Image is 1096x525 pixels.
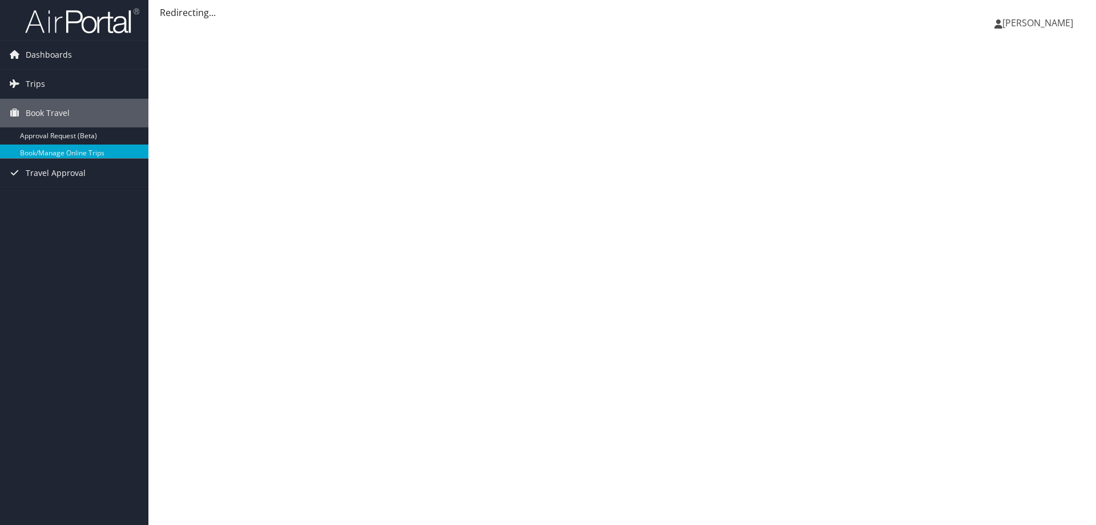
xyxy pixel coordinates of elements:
[26,41,72,69] span: Dashboards
[160,6,1085,19] div: Redirecting...
[994,6,1085,40] a: [PERSON_NAME]
[26,70,45,98] span: Trips
[1002,17,1073,29] span: [PERSON_NAME]
[26,99,70,127] span: Book Travel
[25,7,139,34] img: airportal-logo.png
[26,159,86,187] span: Travel Approval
